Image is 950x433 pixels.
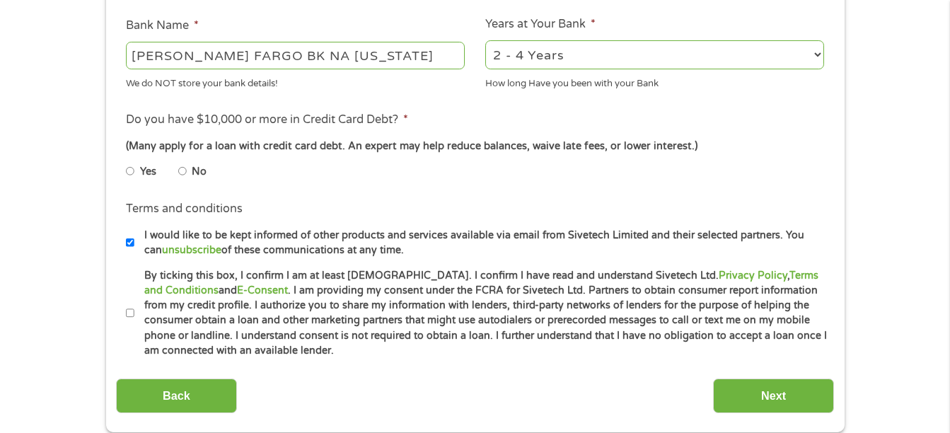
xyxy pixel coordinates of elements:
[144,270,818,296] a: Terms and Conditions
[134,228,828,258] label: I would like to be kept informed of other products and services available via email from Sivetech...
[719,270,787,282] a: Privacy Policy
[162,244,221,256] a: unsubscribe
[192,164,207,180] label: No
[126,18,199,33] label: Bank Name
[713,379,834,413] input: Next
[485,17,596,32] label: Years at Your Bank
[126,202,243,216] label: Terms and conditions
[237,284,288,296] a: E-Consent
[140,164,156,180] label: Yes
[126,139,823,154] div: (Many apply for a loan with credit card debt. An expert may help reduce balances, waive late fees...
[126,112,408,127] label: Do you have $10,000 or more in Credit Card Debt?
[485,71,824,91] div: How long Have you been with your Bank
[126,71,465,91] div: We do NOT store your bank details!
[116,379,237,413] input: Back
[134,268,828,359] label: By ticking this box, I confirm I am at least [DEMOGRAPHIC_DATA]. I confirm I have read and unders...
